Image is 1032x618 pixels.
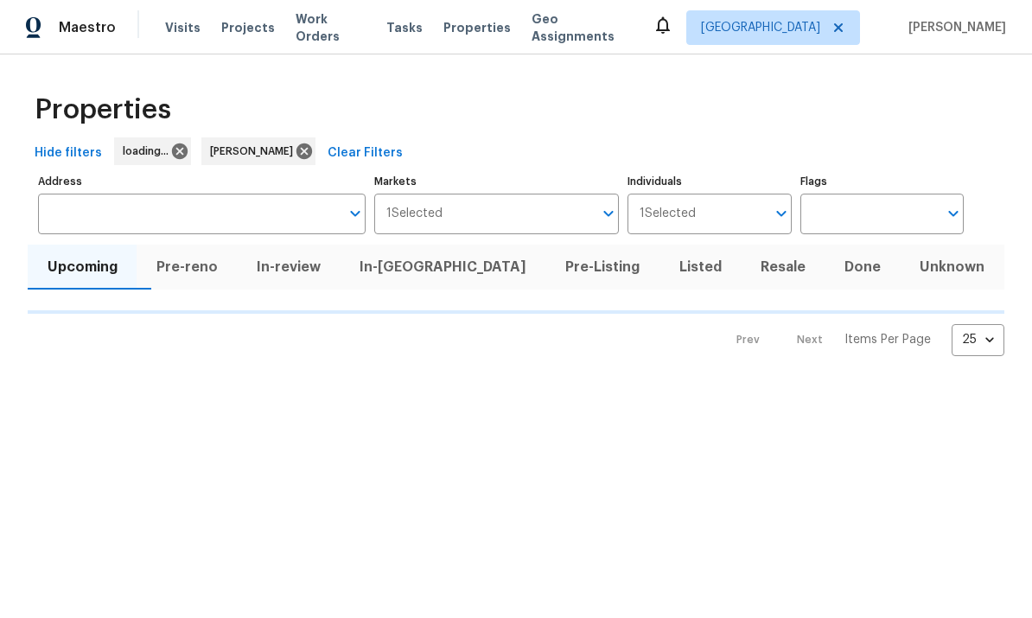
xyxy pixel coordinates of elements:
div: loading... [114,137,191,165]
span: Work Orders [296,10,366,45]
span: Done [836,255,890,279]
span: Pre-reno [147,255,226,279]
span: Unknown [911,255,994,279]
div: [PERSON_NAME] [201,137,315,165]
span: Resale [751,255,814,279]
span: Projects [221,19,275,36]
button: Open [769,201,793,226]
span: Listed [670,255,730,279]
span: Upcoming [38,255,126,279]
span: Pre-Listing [557,255,649,279]
span: Maestro [59,19,116,36]
span: Properties [443,19,511,36]
span: Hide filters [35,143,102,164]
span: [GEOGRAPHIC_DATA] [701,19,820,36]
span: In-review [247,255,329,279]
span: 1 Selected [640,207,696,221]
span: Visits [165,19,201,36]
nav: Pagination Navigation [720,324,1004,356]
button: Open [343,201,367,226]
button: Open [941,201,965,226]
label: Individuals [627,176,791,187]
span: 1 Selected [386,207,443,221]
button: Clear Filters [321,137,410,169]
div: 25 [952,317,1004,362]
label: Markets [374,176,620,187]
span: [PERSON_NAME] [901,19,1006,36]
label: Address [38,176,366,187]
span: Clear Filters [328,143,403,164]
span: [PERSON_NAME] [210,143,300,160]
button: Hide filters [28,137,109,169]
span: loading... [123,143,175,160]
span: In-[GEOGRAPHIC_DATA] [351,255,536,279]
span: Geo Assignments [532,10,632,45]
span: Properties [35,101,171,118]
p: Items Per Page [844,331,931,348]
span: Tasks [386,22,423,34]
button: Open [596,201,621,226]
label: Flags [800,176,964,187]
